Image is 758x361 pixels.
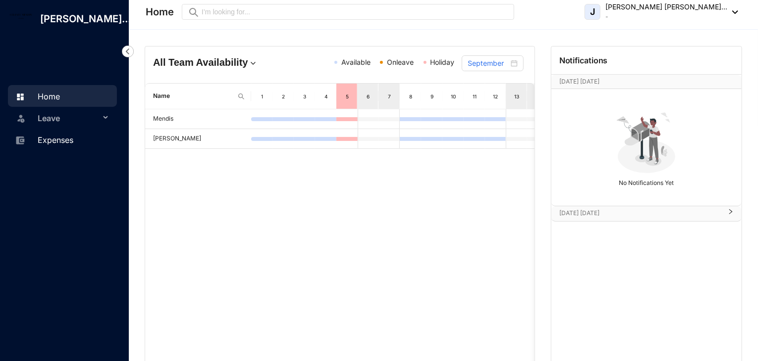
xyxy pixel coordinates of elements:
span: Available [341,58,371,66]
input: Select month [468,58,509,69]
div: 12 [491,91,500,101]
a: Expenses [13,135,73,145]
img: dropdown-black.8e83cc76930a90b1a4fdb6d089b7bf3a.svg [727,10,738,14]
li: Home [8,85,117,107]
div: [DATE] [DATE][DATE] [551,75,742,89]
img: home.c6720e0a13eba0172344.svg [16,92,25,101]
p: Home [146,5,174,19]
span: J [590,7,595,16]
p: Notifications [559,54,608,66]
div: 11 [471,91,479,101]
img: expense-unselected.2edcf0507c847f3e9e96.svg [16,136,25,145]
div: 13 [513,91,521,101]
span: Holiday [431,58,455,66]
input: I’m looking for... [202,6,508,17]
h4: All Team Availability [153,55,277,69]
img: no-notification-yet.99f61bb71409b19b567a5111f7a484a1.svg [612,107,681,175]
div: 14 [534,91,542,101]
img: leave-unselected.2934df6273408c3f84d9.svg [16,113,26,123]
p: [DATE] [DATE] [559,208,722,218]
div: 9 [428,91,436,101]
p: No Notifications Yet [554,175,739,188]
div: 4 [322,91,330,101]
div: 2 [279,91,288,101]
li: Expenses [8,129,117,150]
div: 5 [343,91,351,101]
div: 7 [385,91,394,101]
div: 1 [258,91,267,101]
img: log [10,13,32,19]
img: dropdown.780994ddfa97fca24b89f58b1de131fa.svg [248,58,258,68]
p: [DATE] [DATE] [559,77,714,87]
span: Name [153,91,233,101]
p: - [605,12,727,22]
img: search.8ce656024d3affaeffe32e5b30621cb7.svg [237,92,245,100]
div: 3 [301,91,309,101]
td: [PERSON_NAME] [145,129,251,149]
span: Leave [38,108,100,128]
a: Home [13,91,60,101]
div: 6 [364,91,372,101]
span: right [728,213,734,215]
td: Mendis [145,109,251,129]
p: [PERSON_NAME] [PERSON_NAME]... [605,2,727,12]
div: [DATE] [DATE] [551,206,742,221]
img: nav-icon-left.19a07721e4dec06a274f6d07517f07b7.svg [122,45,134,57]
div: 10 [449,91,458,101]
span: Onleave [387,58,414,66]
div: 8 [407,91,415,101]
p: [PERSON_NAME]... [32,12,139,26]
